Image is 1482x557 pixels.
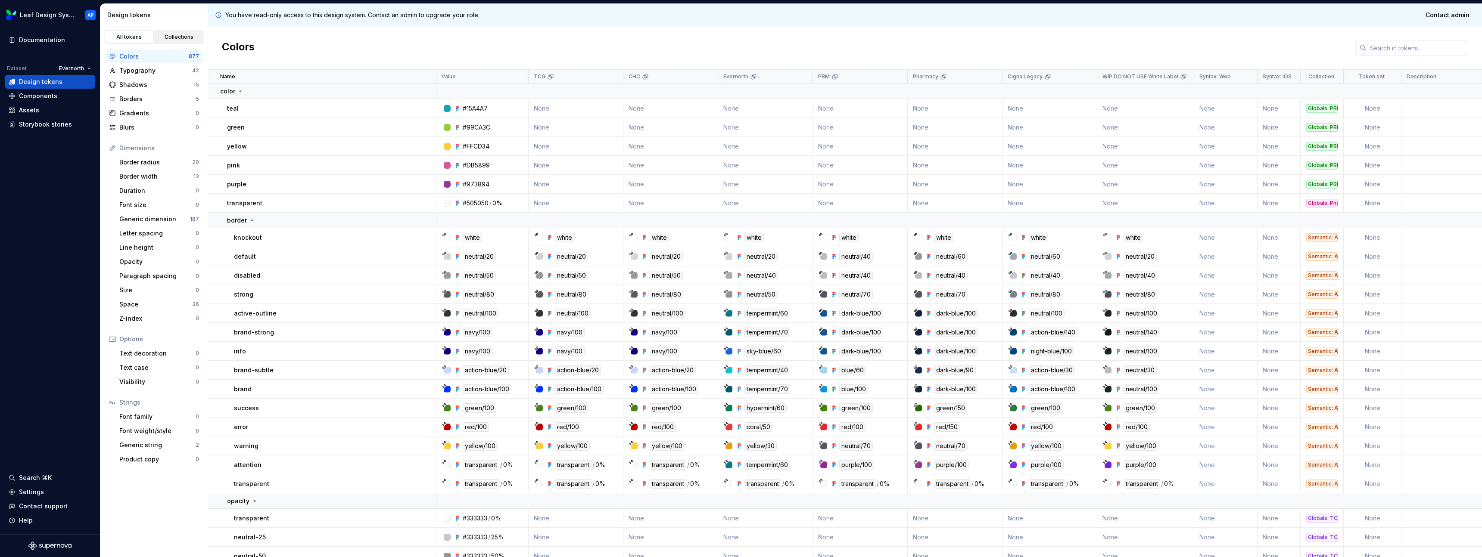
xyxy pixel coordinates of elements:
td: None [813,175,908,194]
div: Help [19,516,33,525]
div: Semantic: All Brands [1306,252,1338,261]
div: 13 [193,173,199,180]
div: Generic dimension [119,215,190,223]
td: None [1344,304,1401,323]
td: None [1258,194,1301,213]
td: None [1194,323,1258,342]
div: Colors [119,52,189,61]
p: Description [1407,73,1436,80]
p: Token set [1359,73,1385,80]
div: dark-blue/100 [934,347,978,356]
div: 0% [492,199,502,207]
div: 0 [196,350,199,357]
div: neutral/100 [650,309,685,318]
div: Documentation [19,36,65,44]
div: #99CA3C [463,123,490,132]
td: None [529,137,623,156]
td: None [1194,228,1258,247]
div: neutral/20 [463,252,496,261]
td: None [1344,247,1401,266]
div: Duration [119,186,196,195]
p: active-outline [234,309,277,318]
td: None [1258,137,1301,156]
div: dark-blue/100 [839,347,883,356]
div: Semantic: All Brands [1306,328,1338,337]
div: neutral/20 [744,252,778,261]
p: PBM [818,73,830,80]
p: color [220,87,235,96]
td: None [1194,342,1258,361]
div: navy/100 [650,328,679,337]
div: Collections [158,34,201,40]
td: None [908,175,1003,194]
div: Dimensions [119,144,199,152]
p: Syntax: Web [1199,73,1231,80]
div: neutral/50 [463,271,496,280]
td: None [1194,194,1258,213]
div: Storybook stories [19,120,72,129]
button: Help [5,514,95,527]
td: None [1003,175,1097,194]
p: pink [227,161,240,170]
a: Colors877 [106,50,202,63]
div: neutral/70 [934,290,968,299]
div: white [463,233,482,242]
div: Line height [119,243,196,252]
div: action-blue/140 [1029,328,1077,337]
td: None [1258,266,1301,285]
td: None [813,194,908,213]
p: transparent [227,199,262,207]
div: Leaf Design System [20,11,75,19]
a: Visibility0 [116,375,202,389]
div: Assets [19,106,39,114]
div: Semantic: All Brands [1306,290,1338,299]
div: neutral/80 [463,290,496,299]
div: Font family [119,412,196,421]
p: CHC [629,73,640,80]
div: Design tokens [19,77,62,86]
td: None [1344,285,1401,304]
td: None [1258,228,1301,247]
a: Typography42 [106,64,202,77]
a: Z-index0 [116,312,202,325]
td: None [908,118,1003,137]
div: neutral/40 [934,271,968,280]
a: Border width13 [116,170,202,183]
div: 0 [196,272,199,279]
a: Duration0 [116,184,202,198]
div: Globals: PBM [1306,123,1338,132]
td: None [1194,118,1258,137]
div: Search ⌘K [19,473,52,482]
div: neutral/20 [650,252,683,261]
td: None [1344,194,1401,213]
div: Contact support [19,502,68,511]
td: None [1097,99,1194,118]
div: neutral/100 [555,309,591,318]
p: teal [227,104,239,113]
div: Semantic: All Brands [1306,309,1338,318]
a: Generic dimension187 [116,212,202,226]
div: Blurs [119,123,196,132]
p: WIP DO NOT USE White Label [1102,73,1178,80]
span: Evernorth [59,65,84,72]
div: Typography [119,66,192,75]
p: brand-strong [234,328,274,337]
a: Gradients0 [106,106,202,120]
div: 0 [196,201,199,208]
td: None [1194,156,1258,175]
div: All tokens [108,34,151,40]
td: None [1003,118,1097,137]
div: Options [119,335,199,343]
div: neutral/100 [1029,309,1065,318]
span: Contact admin [1426,11,1470,19]
td: None [529,99,623,118]
div: dark-blue/100 [839,328,883,337]
div: navy/100 [463,347,492,356]
div: neutral/100 [1124,309,1159,318]
div: Design tokens [107,11,204,19]
div: white [744,233,764,242]
a: Space36 [116,297,202,311]
div: 0 [196,187,199,194]
div: neutral/40 [839,252,873,261]
td: None [1344,118,1401,137]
